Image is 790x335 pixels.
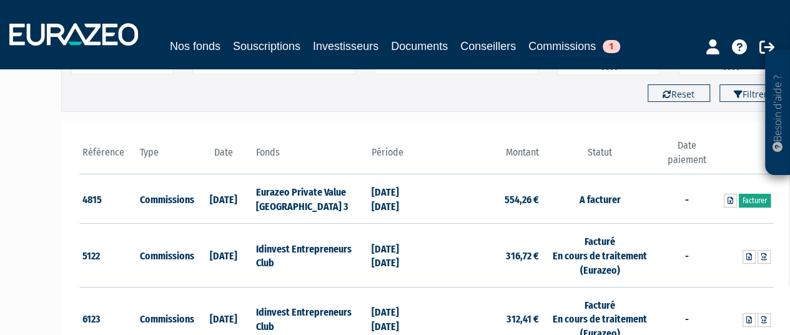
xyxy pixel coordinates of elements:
td: - [658,174,716,224]
td: [DATE] [195,174,253,224]
button: Reset [648,84,710,102]
th: Période [368,139,427,174]
td: 554,26 € [427,174,542,224]
th: Statut [542,139,658,174]
th: Fonds [252,139,368,174]
td: 316,72 € [427,224,542,287]
a: Documents [391,37,448,55]
td: 5122 [79,224,137,287]
a: Commissions1 [528,37,620,57]
td: Idinvest Entrepreneurs Club [252,224,368,287]
td: - [658,224,716,287]
td: Eurazeo Private Value [GEOGRAPHIC_DATA] 3 [252,174,368,224]
td: Facturé En cours de traitement (Eurazeo) [542,224,658,287]
th: Date paiement [658,139,716,174]
td: 4815 [79,174,137,224]
td: Commissions [137,174,195,224]
th: Montant [427,139,542,174]
a: Nos fonds [170,37,220,55]
p: Besoin d'aide ? [771,57,785,169]
button: Filtrer [719,84,782,102]
td: [DATE] [DATE] [368,224,427,287]
span: 1 [603,40,620,53]
th: Type [137,139,195,174]
a: Souscriptions [233,37,300,55]
td: Commissions [137,224,195,287]
a: Facturer [739,194,771,207]
th: Date [195,139,253,174]
th: Référence [79,139,137,174]
a: Investisseurs [313,37,378,55]
td: [DATE] [DATE] [368,174,427,224]
td: A facturer [542,174,658,224]
td: [DATE] [195,224,253,287]
a: Conseillers [460,37,516,55]
img: 1732889491-logotype_eurazeo_blanc_rvb.png [9,23,138,46]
